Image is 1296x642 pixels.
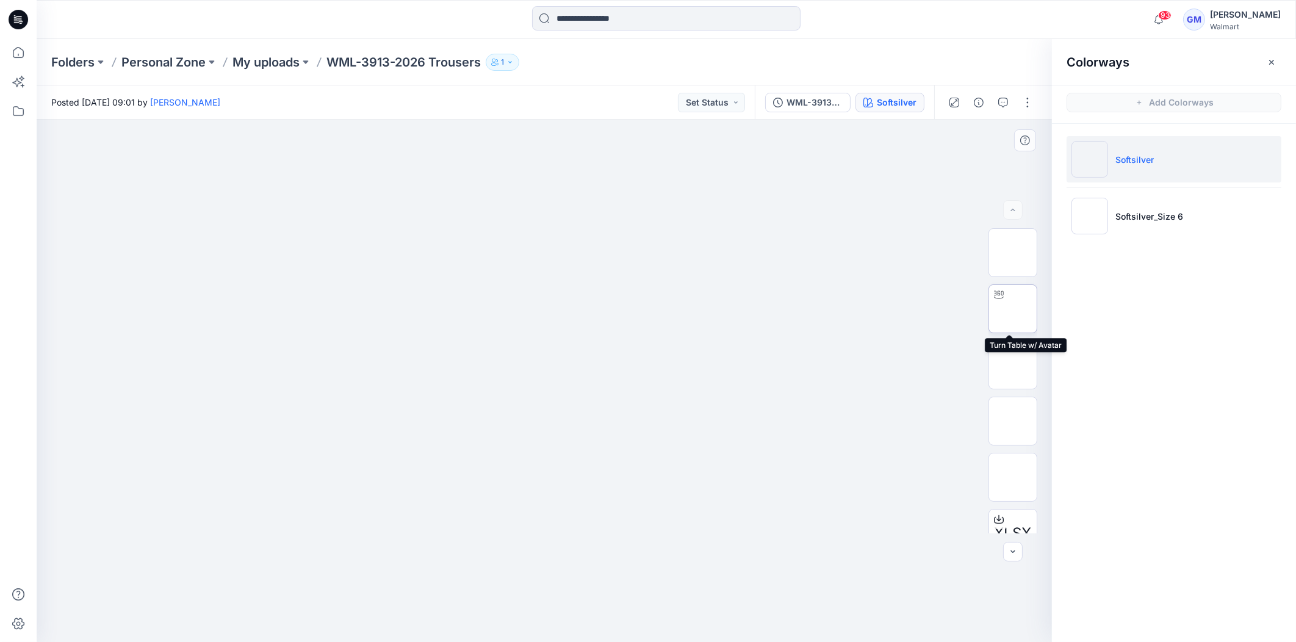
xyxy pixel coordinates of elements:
[1210,22,1281,31] div: Walmart
[51,54,95,71] a: Folders
[326,54,481,71] p: WML-3913-2026 Trousers
[150,97,220,107] a: [PERSON_NAME]
[1183,9,1205,31] div: GM
[1067,55,1129,70] h2: Colorways
[1158,10,1172,20] span: 93
[1210,7,1281,22] div: [PERSON_NAME]
[1115,153,1154,166] p: Softsilver
[486,54,519,71] button: 1
[1071,141,1108,178] img: Softsilver
[232,54,300,71] a: My uploads
[1115,210,1183,223] p: Softsilver_Size 6
[765,93,851,112] button: WML-3913-2026 Trousers_Softsilver
[51,96,220,109] span: Posted [DATE] 09:01 by
[969,93,988,112] button: Details
[877,96,916,109] div: Softsilver
[1071,198,1108,234] img: Softsilver_Size 6
[995,522,1032,544] span: XLSX
[121,54,206,71] a: Personal Zone
[501,56,504,69] p: 1
[855,93,924,112] button: Softsilver
[787,96,843,109] div: WML-3913-2026 Trousers_Softsilver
